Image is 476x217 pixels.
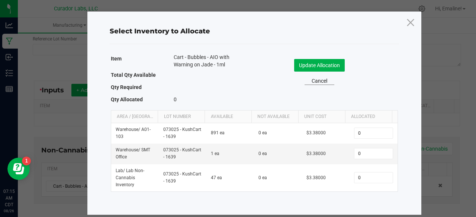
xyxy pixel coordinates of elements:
th: Allocated [345,111,392,123]
span: $3.38000 [306,175,326,180]
button: Update Allocation [294,59,345,72]
span: $3.38000 [306,151,326,156]
td: 073025 - KushCart - 1639 [159,164,206,192]
th: Area / [GEOGRAPHIC_DATA] [111,111,158,123]
th: Available [205,111,251,123]
span: Cart - Bubbles - AIO with Warning on Jade - 1ml [174,53,243,68]
span: 0 ea [258,175,267,180]
td: 073025 - KushCart - 1639 [159,123,206,144]
label: Item [111,53,122,64]
span: 0 ea [258,151,267,156]
label: Qty Allocated [111,94,143,105]
label: Qty Required [111,82,142,92]
span: Warehouse / A01-103 [116,127,151,139]
th: Lot Number [158,111,205,123]
label: Total Qty Available [111,70,156,80]
th: Unit Cost [298,111,345,123]
span: Warehouse / SMT Office [116,147,150,160]
span: 1 ea [211,151,219,156]
span: 0 ea [258,130,267,135]
span: $3.38000 [306,130,326,135]
span: Lab / Lab Non-Cannabis Inventory [116,168,144,187]
span: 0 [174,96,177,102]
td: 073025 - KushCart - 1639 [159,144,206,164]
iframe: Resource center [7,158,30,180]
span: 891 ea [211,130,225,135]
th: Not Available [251,111,298,123]
span: 47 ea [211,175,222,180]
span: Select Inventory to Allocate [110,27,210,35]
a: Cancel [305,77,334,85]
iframe: Resource center unread badge [22,157,31,165]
